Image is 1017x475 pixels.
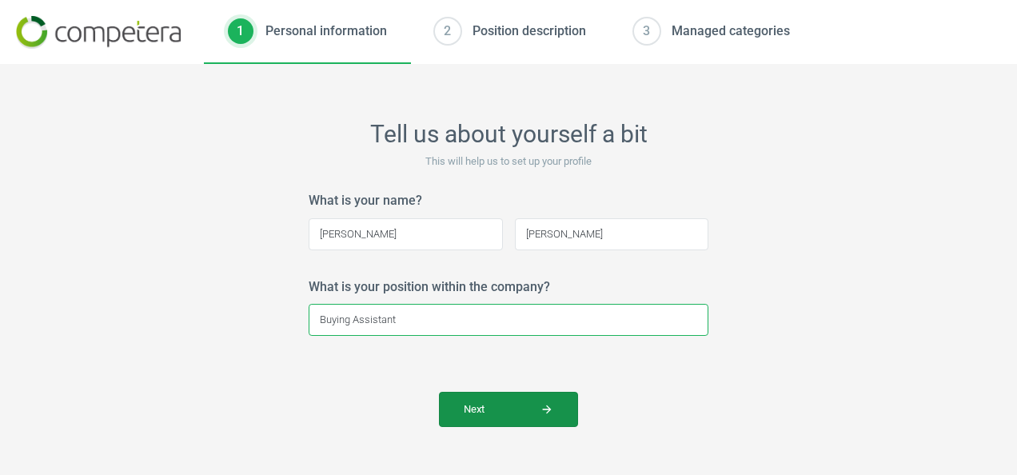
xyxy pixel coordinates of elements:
[309,278,550,296] label: What is your position within the company?
[672,22,790,40] div: Managed categories
[309,120,708,149] h2: Tell us about yourself a bit
[309,192,422,210] label: What is your name?
[439,392,578,427] button: Nextarrow_forward
[435,18,461,44] div: 2
[265,22,387,40] div: Personal information
[309,154,708,169] p: This will help us to set up your profile
[309,218,503,250] input: Enter your name
[464,402,553,417] span: Next
[309,304,708,336] input: e. g. Category manager
[16,16,181,49] img: 7b73d85f1bbbb9d816539e11aedcf956.png
[540,403,553,416] i: arrow_forward
[634,18,660,44] div: 3
[228,18,253,44] div: 1
[473,22,586,40] div: Position description
[515,218,709,250] input: Enter your last name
